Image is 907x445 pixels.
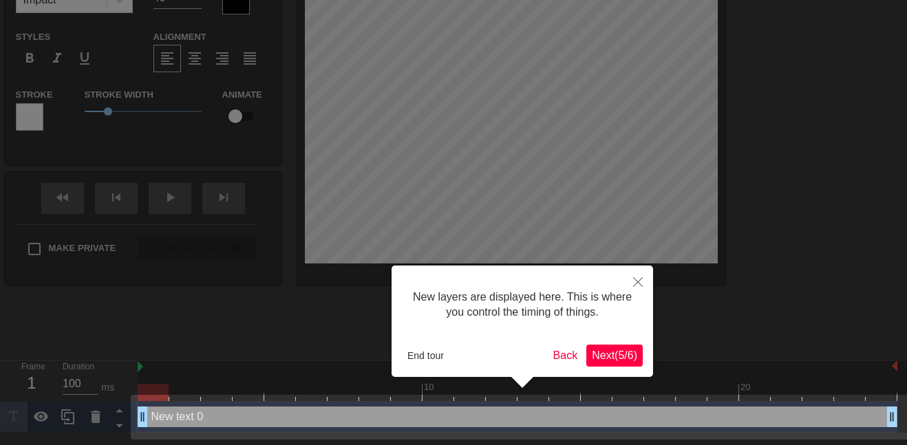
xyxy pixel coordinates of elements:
button: Close [623,265,653,297]
button: Next [586,345,643,367]
button: End tour [402,345,449,366]
button: Back [548,345,584,367]
div: New layers are displayed here. This is where you control the timing of things. [402,276,643,334]
span: Next ( 5 / 6 ) [592,349,637,361]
